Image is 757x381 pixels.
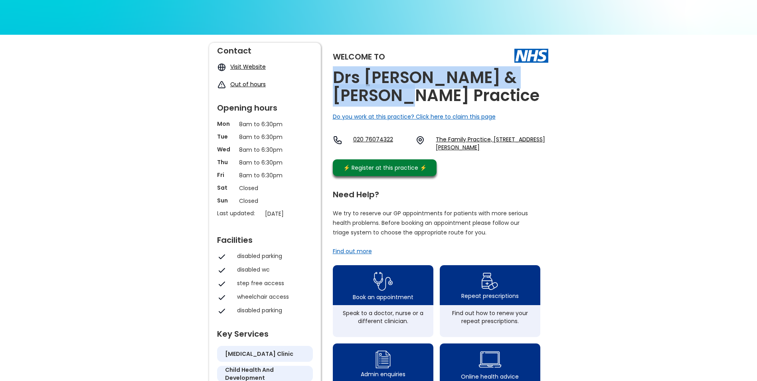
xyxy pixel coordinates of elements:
[333,247,372,255] a: Find out more
[461,292,519,300] div: Repeat prescriptions
[230,80,266,88] a: Out of hours
[239,171,291,180] p: 8am to 6:30pm
[333,187,540,198] div: Need Help?
[237,306,309,314] div: disabled parking
[337,309,429,325] div: Speak to a doctor, nurse or a different clinician.
[479,346,501,373] img: health advice icon
[514,49,548,62] img: The NHS logo
[239,133,291,141] p: 8am to 6:30pm
[333,135,342,145] img: telephone icon
[333,208,528,237] p: We try to reserve our GP appointments for patients with more serious health problems. Before book...
[217,184,235,192] p: Sat
[374,270,393,293] img: book appointment icon
[239,184,291,192] p: Closed
[374,349,392,370] img: admin enquiry icon
[333,265,433,337] a: book appointment icon Book an appointmentSpeak to a doctor, nurse or a different clinician.
[225,350,293,358] h5: [MEDICAL_DATA] clinic
[217,100,313,112] div: Opening hours
[353,135,409,151] a: 020 76074322
[237,252,309,260] div: disabled parking
[239,120,291,129] p: 8am to 6:30pm
[415,135,425,145] img: practice location icon
[353,293,413,301] div: Book an appointment
[333,159,437,176] a: ⚡️ Register at this practice ⚡️
[217,196,235,204] p: Sun
[217,63,226,72] img: globe icon
[237,266,309,274] div: disabled wc
[239,145,291,154] p: 8am to 6:30pm
[217,232,313,244] div: Facilities
[265,209,317,218] p: [DATE]
[237,293,309,301] div: wheelchair access
[440,265,540,337] a: repeat prescription iconRepeat prescriptionsFind out how to renew your repeat prescriptions.
[333,53,385,61] div: Welcome to
[217,80,226,89] img: exclamation icon
[361,370,405,378] div: Admin enquiries
[436,135,548,151] a: The Family Practice, [STREET_ADDRESS][PERSON_NAME]
[333,113,496,121] a: Do you work at this practice? Click here to claim this page
[230,63,266,71] a: Visit Website
[217,209,261,217] p: Last updated:
[217,158,235,166] p: Thu
[481,271,498,292] img: repeat prescription icon
[217,145,235,153] p: Wed
[217,326,313,338] div: Key Services
[444,309,536,325] div: Find out how to renew your repeat prescriptions.
[217,120,235,128] p: Mon
[237,279,309,287] div: step free access
[461,373,519,381] div: Online health advice
[217,43,313,55] div: Contact
[217,171,235,179] p: Fri
[239,196,291,205] p: Closed
[217,133,235,141] p: Tue
[339,163,431,172] div: ⚡️ Register at this practice ⚡️
[239,158,291,167] p: 8am to 6:30pm
[333,69,548,105] h2: Drs [PERSON_NAME] & [PERSON_NAME] Practice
